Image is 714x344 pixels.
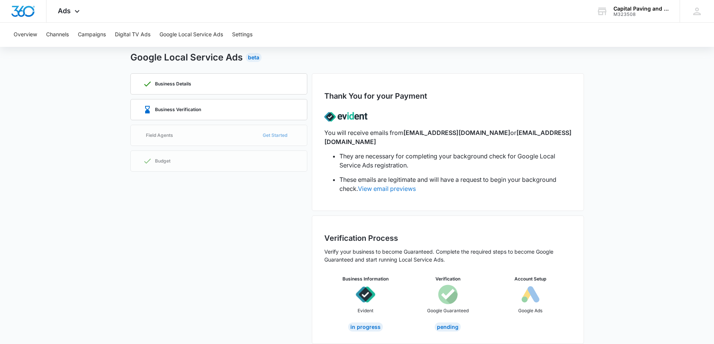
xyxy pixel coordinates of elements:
p: You will receive emails from or [324,128,572,146]
span: [EMAIL_ADDRESS][DOMAIN_NAME] [403,129,510,136]
h3: Account Setup [514,276,546,282]
img: icon-googleAds-b.svg [520,285,540,304]
li: These emails are legitimate and will have a request to begin your background check. [339,175,572,193]
p: Google Ads [518,307,542,314]
button: Settings [232,23,252,47]
div: In Progress [348,322,383,332]
img: lsa-evident [324,105,367,128]
span: [EMAIL_ADDRESS][DOMAIN_NAME] [324,129,572,146]
div: Beta [246,53,262,62]
a: Business Details [130,73,307,95]
div: account id [613,12,669,17]
h3: Business Information [342,276,389,282]
img: icon-evident.svg [356,285,375,304]
h3: Verification [435,276,460,282]
a: Business Verification [130,99,307,120]
h2: Thank You for your Payment [324,90,427,102]
li: They are necessary for completing your background check for Google Local Service Ads registration. [339,152,572,170]
button: Overview [14,23,37,47]
h2: Verification Process [324,232,572,244]
a: View email previews [358,185,416,192]
p: Evident [358,307,373,314]
button: Digital TV Ads [115,23,150,47]
p: Google Guaranteed [427,307,469,314]
div: Pending [435,322,461,332]
button: Campaigns [78,23,106,47]
p: Business Verification [155,107,201,112]
img: icon-googleGuaranteed.svg [438,285,458,304]
button: Channels [46,23,69,47]
p: Business Details [155,82,191,86]
p: Verify your business to become Guaranteed. Complete the required steps to become Google Guarantee... [324,248,572,263]
h2: Google Local Service Ads [130,51,243,64]
div: account name [613,6,669,12]
span: Ads [58,7,71,15]
button: Google Local Service Ads [160,23,223,47]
